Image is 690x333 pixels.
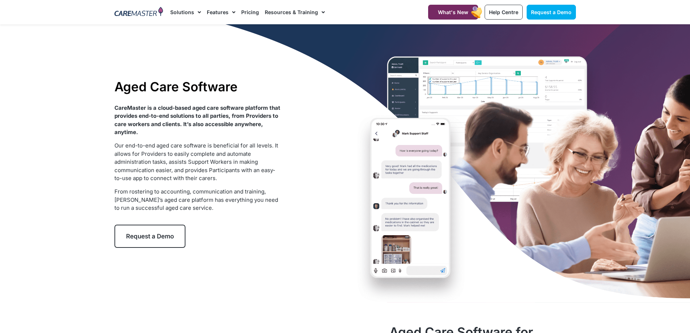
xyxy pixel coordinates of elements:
[531,9,572,15] span: Request a Demo
[489,9,518,15] span: Help Centre
[114,7,163,18] img: CareMaster Logo
[428,5,478,20] a: What's New
[114,225,185,248] a: Request a Demo
[485,5,523,20] a: Help Centre
[438,9,468,15] span: What's New
[126,233,174,240] span: Request a Demo
[114,104,280,136] strong: CareMaster is a cloud-based aged care software platform that provides end-to-end solutions to all...
[527,5,576,20] a: Request a Demo
[114,79,281,94] h1: Aged Care Software
[114,142,278,182] span: Our end-to-end aged care software is beneficial for all levels. It allows for Providers to easily...
[114,188,278,211] span: From rostering to accounting, communication and training, [PERSON_NAME]’s aged care platform has ...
